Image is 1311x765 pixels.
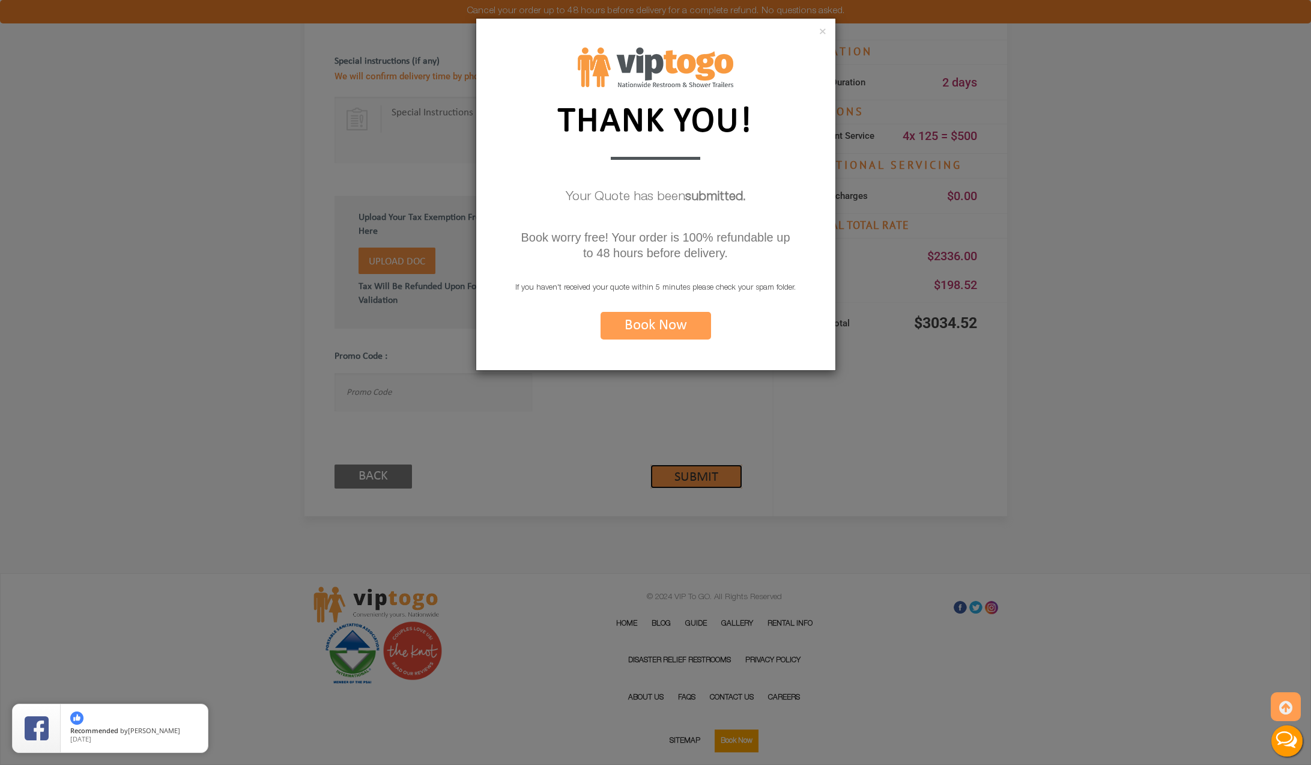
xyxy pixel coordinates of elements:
[128,726,180,735] span: [PERSON_NAME]
[685,191,746,204] b: submitted.
[25,716,49,740] img: Review Rating
[70,712,83,725] img: thumbs up icon
[548,97,763,141] p: THANK YOU!
[476,281,835,296] p: If you haven't received your quote within 5 minutes please check your spam folder.
[1263,717,1311,765] button: Live Chat
[819,26,826,38] button: ×
[578,47,733,87] img: footer logo
[601,312,711,340] button: Book Now
[517,230,793,261] p: Book worry free! Your order is 100% refundable up to 48 hours before delivery.
[476,185,835,211] p: Your Quote has been
[70,727,198,736] span: by
[70,726,118,735] span: Recommended
[601,324,711,332] a: Book Now
[70,734,91,743] span: [DATE]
